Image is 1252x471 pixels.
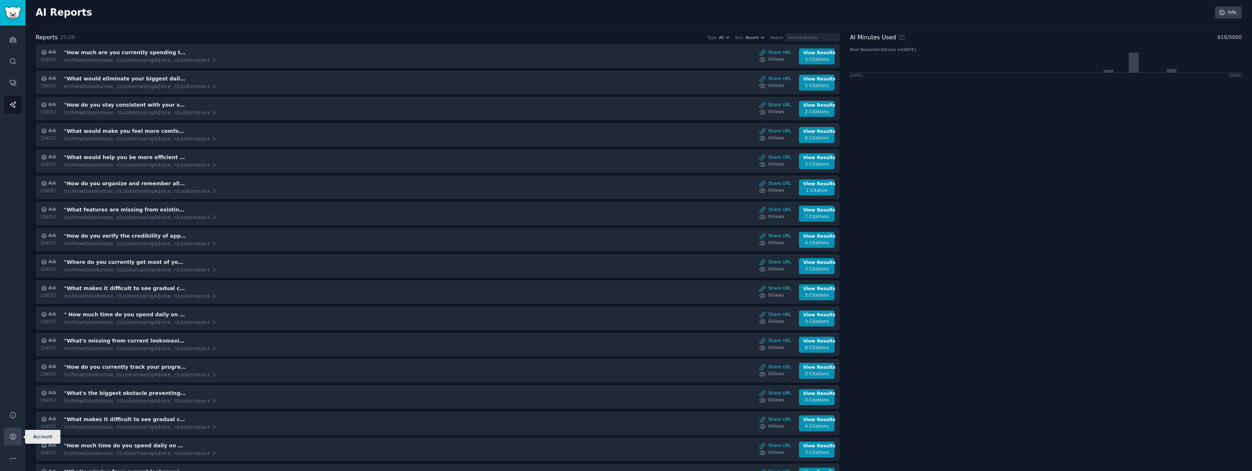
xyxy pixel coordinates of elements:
div: 4 Citations [803,240,831,246]
a: 0Views [759,371,791,377]
a: Info [1215,7,1242,19]
a: Share URL [759,312,791,318]
button: Recent [745,35,765,40]
h2: AI Minutes Used [850,33,896,42]
span: Ask [48,180,56,187]
a: 0Views [759,83,791,89]
div: Sort [735,35,743,40]
div: In r/Howtolooksmax, r/LooksmaxingAdvice, r/Looksmaxx + 3 [64,161,216,169]
a: Ask[DATE]"What's missing from current looksmaxing resources and communities?"Inr/Howtolooksmax, r... [36,333,840,356]
a: Share URL [759,443,791,449]
div: View Results [803,128,831,135]
h3: "How do you verify the credibility of appearance-related advice you find online?" [64,232,186,240]
a: View Results1 Citation [799,179,835,195]
div: [DATE] [41,57,56,63]
a: Ask[DATE]"What makes it difficult to see gradual changes in your appearance?"Inr/Howtolooksmax, r... [36,411,840,435]
div: In r/Howtolooksmax, r/LooksmaxingAdvice, r/Looksmaxx + 3 [64,423,216,431]
div: View Results [803,207,831,214]
a: Ask[DATE]"What would make you feel more comfortable asking questions about appearance?"Inr/Howtol... [36,123,840,147]
a: Share URL [759,128,791,135]
a: Share URL [759,233,791,240]
div: [DATE] [41,424,56,430]
div: View Results [803,102,831,109]
a: Ask[DATE]"What's the biggest obstacle preventing you from achieving your appearance goals?"Inr/Ho... [36,385,840,409]
a: Share URL [759,181,791,187]
span: Ask [48,259,56,265]
div: View Results [803,338,831,345]
a: Ask[DATE]"How much time do you spend daily on your appearance routine? Is this time manageable?"I... [36,438,840,461]
h3: "Where do you currently get most of your looksmaxing advice and information?" [64,258,186,266]
h3: "How do you currently track your progress with looksmaxing efforts?" [64,363,186,371]
a: 0Views [759,161,791,168]
a: Ask[DATE]"Where do you currently get most of your looksmaxing advice and information?"Inr/Howtolo... [36,254,840,278]
a: Share URL [759,207,791,213]
div: 2 Citations [803,109,831,115]
div: In r/Howtolooksmax, r/LooksmaxingAdvice, r/Looksmaxx + 3 [64,109,216,116]
div: 3 Citations [803,266,831,273]
span: Ask [48,364,56,370]
div: In r/Howtolooksmax, r/LooksmaxingAdvice, r/Looksmaxx + 3 [64,266,216,274]
a: Ask[DATE]"How much are you currently spending to manage appearance-related tasks/problems?"Inr/Ho... [36,44,840,68]
span: Ask [48,390,56,396]
div: View Results [803,391,831,397]
span: Ask [48,128,56,134]
a: 0Views [759,266,791,273]
div: View Results [803,364,831,371]
div: Type [708,35,716,40]
span: 25 / 36 [60,34,75,40]
a: View Results5 Citations [799,75,835,91]
span: 610 / 5000 [1217,33,1242,41]
div: [DATE] [41,371,56,378]
h3: "What's the biggest obstacle preventing you from achieving your appearance goals?" [64,389,186,397]
text: Next Replenish: 62 mins on [DATE] [850,47,916,52]
div: View Results [803,76,831,83]
a: 0Views [759,450,791,456]
div: [DATE] [1229,73,1242,78]
div: 7 Citations [803,214,831,220]
div: [DATE] [41,135,56,142]
a: View Results2 Citations [799,101,835,117]
div: 3 Citations [803,161,831,168]
div: View Results [803,233,831,240]
a: Ask[DATE]"What features are missing from existing appearance-related apps?"Inr/Howtolooksmax, r/L... [36,202,840,225]
h3: "How do you stay consistent with your skincare routine when traveling or busy?" [64,101,186,109]
div: 1 Citation [803,187,831,194]
div: 3 Citations [803,56,831,63]
div: [DATE] [41,319,56,325]
div: In r/Howtolooksmax, r/LooksmaxingAdvice, r/Looksmaxx + 3 [64,135,216,143]
a: Ask[DATE]"How do you organize and remember all the tips and techniques you learn?"Inr/Howtolooksm... [36,175,840,199]
a: View Results4 Citations [799,415,835,431]
div: In r/Howtolooksmax, r/LooksmaxingAdvice, r/Looksmaxx + 3 [64,371,216,379]
div: [DATE] [41,293,56,299]
div: In r/Howtolooksmax, r/LooksmaxingAdvice, r/Looksmaxx + 3 [64,292,216,300]
h3: "What makes it difficult to see gradual changes in your appearance?" [64,285,186,292]
a: View Results3 Citations [799,310,835,326]
div: 0 Citations [803,397,831,404]
div: [DATE] [41,266,56,273]
a: View Results4 Citations [799,232,835,248]
div: In r/Howtolooksmax, r/LooksmaxingAdvice, r/Looksmaxx + 3 [64,397,216,405]
div: View Results [803,417,831,423]
div: 3 Citations [803,371,831,377]
a: 0Views [759,397,791,404]
a: 0Views [759,135,791,142]
a: View Results3 Citations [799,442,835,458]
a: Share URL [759,416,791,423]
h3: " How much time do you spend daily on your appearance routine? Is this time manageable?" [64,311,186,318]
a: 0Views [759,318,791,325]
div: In r/Howtolooksmax, r/LooksmaxingAdvice, r/Looksmaxx + 3 [64,56,216,64]
span: Ask [48,233,56,239]
a: 0Views [759,187,791,194]
a: 0Views [759,214,791,220]
span: Ask [48,311,56,318]
div: In r/Howtolooksmax, r/LooksmaxingAdvice, r/Looksmaxx + 3 [64,83,216,90]
span: Ask [48,102,56,108]
div: 4 Citations [803,423,831,430]
h2: AI Reports [36,7,92,19]
div: In r/Howtolooksmax, r/LooksmaxingAdvice, r/Looksmaxx + 3 [64,240,216,248]
h3: "What would make you feel more comfortable asking questions about appearance?" [64,127,186,135]
a: Ask[DATE]"What would eliminate your biggest daily frustration with your routine?"Inr/Howtolooksma... [36,71,840,94]
span: All [719,35,724,40]
h3: "What would help you be more efficient with your appearance routine?" [64,154,186,161]
button: All [719,35,730,40]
